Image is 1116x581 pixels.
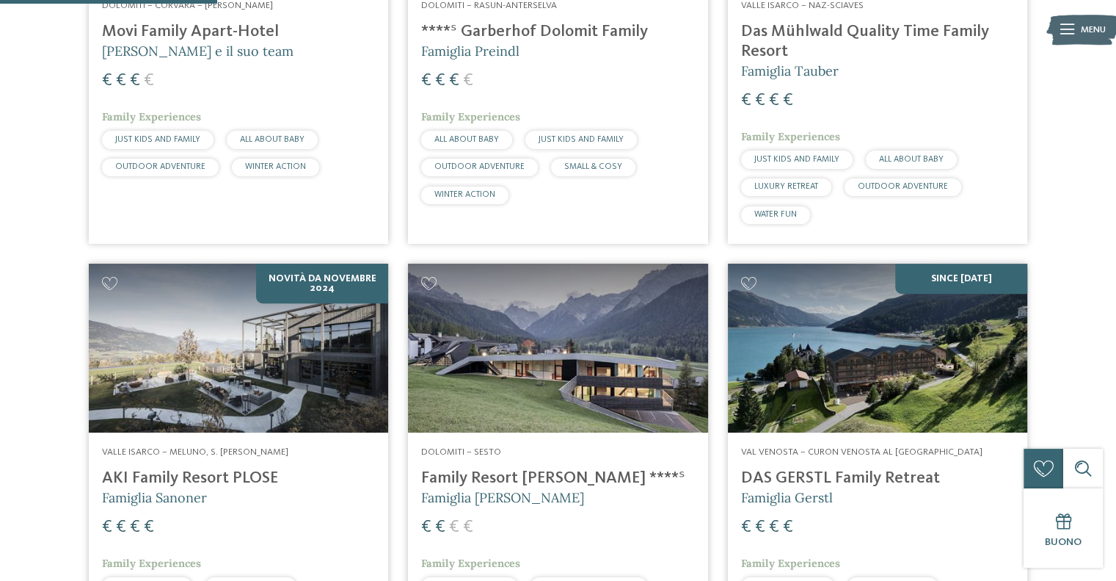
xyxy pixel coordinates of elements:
img: Cercate un hotel per famiglie? Qui troverete solo i migliori! [89,264,388,433]
span: € [102,72,112,90]
span: € [130,72,140,90]
span: € [435,519,445,536]
h4: Das Mühlwald Quality Time Family Resort [741,22,1014,62]
span: JUST KIDS AND FAMILY [754,155,839,164]
span: € [116,519,126,536]
span: Famiglia Gerstl [741,489,833,506]
span: [PERSON_NAME] e il suo team [102,43,293,59]
h4: DAS GERSTL Family Retreat [741,469,1014,488]
span: WINTER ACTION [434,190,495,199]
span: Val Venosta – Curon Venosta al [GEOGRAPHIC_DATA] [741,447,982,457]
span: € [463,72,473,90]
span: € [783,92,793,109]
span: € [449,519,459,536]
span: € [435,72,445,90]
span: € [741,92,751,109]
span: Famiglia Preindl [421,43,519,59]
span: Valle Isarco – Naz-Sciaves [741,1,864,10]
span: OUTDOOR ADVENTURE [858,182,948,191]
span: € [144,519,154,536]
span: Family Experiences [741,557,840,570]
span: ALL ABOUT BABY [434,135,499,144]
a: Buono [1024,488,1103,568]
span: Famiglia [PERSON_NAME] [421,489,584,506]
span: € [769,519,779,536]
span: Family Experiences [421,110,520,123]
span: OUTDOOR ADVENTURE [434,162,525,171]
span: JUST KIDS AND FAMILY [539,135,624,144]
span: JUST KIDS AND FAMILY [115,135,200,144]
span: Dolomiti – Sesto [421,447,501,457]
span: Family Experiences [102,110,201,123]
span: € [463,519,473,536]
span: Famiglia Sanoner [102,489,207,506]
span: WINTER ACTION [245,162,306,171]
span: Valle Isarco – Meluno, S. [PERSON_NAME] [102,447,288,457]
span: € [116,72,126,90]
span: LUXURY RETREAT [754,182,818,191]
span: OUTDOOR ADVENTURE [115,162,205,171]
span: Family Experiences [102,557,201,570]
h4: Movi Family Apart-Hotel [102,22,375,42]
span: Buono [1045,537,1082,547]
span: Dolomiti – Corvara – [PERSON_NAME] [102,1,273,10]
h4: Family Resort [PERSON_NAME] ****ˢ [421,469,694,488]
span: WATER FUN [754,210,797,219]
img: Cercate un hotel per famiglie? Qui troverete solo i migliori! [728,264,1027,433]
span: € [755,519,765,536]
span: € [102,519,112,536]
span: Famiglia Tauber [741,62,839,79]
span: € [421,519,431,536]
span: Dolomiti – Rasun-Anterselva [421,1,557,10]
span: Family Experiences [741,130,840,143]
span: € [421,72,431,90]
span: € [783,519,793,536]
span: € [769,92,779,109]
img: Family Resort Rainer ****ˢ [408,264,707,433]
span: ALL ABOUT BABY [879,155,944,164]
span: € [130,519,140,536]
h4: ****ˢ Garberhof Dolomit Family [421,22,694,42]
h4: AKI Family Resort PLOSE [102,469,375,488]
span: Family Experiences [421,557,520,570]
span: € [144,72,154,90]
span: SMALL & COSY [564,162,622,171]
span: ALL ABOUT BABY [240,135,304,144]
span: € [755,92,765,109]
span: € [741,519,751,536]
span: € [449,72,459,90]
